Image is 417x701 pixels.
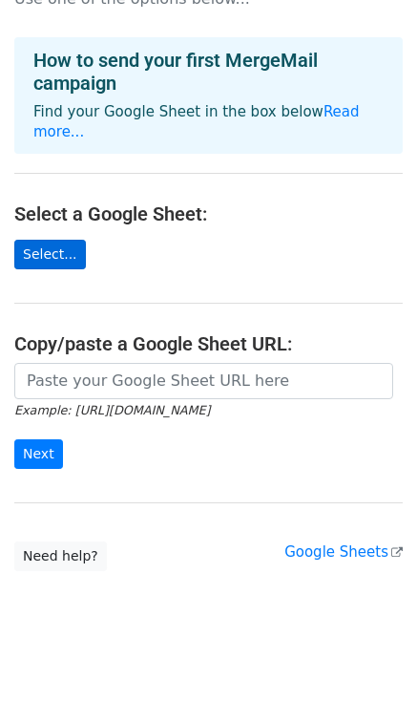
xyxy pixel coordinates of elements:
a: Read more... [33,103,360,140]
h4: How to send your first MergeMail campaign [33,49,384,95]
a: Select... [14,240,86,269]
div: Tiện ích trò chuyện [322,609,417,701]
iframe: Chat Widget [322,609,417,701]
a: Need help? [14,542,107,571]
p: Find your Google Sheet in the box below [33,102,384,142]
input: Paste your Google Sheet URL here [14,363,393,399]
h4: Copy/paste a Google Sheet URL: [14,332,403,355]
a: Google Sheets [284,543,403,561]
h4: Select a Google Sheet: [14,202,403,225]
small: Example: [URL][DOMAIN_NAME] [14,403,210,417]
input: Next [14,439,63,469]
